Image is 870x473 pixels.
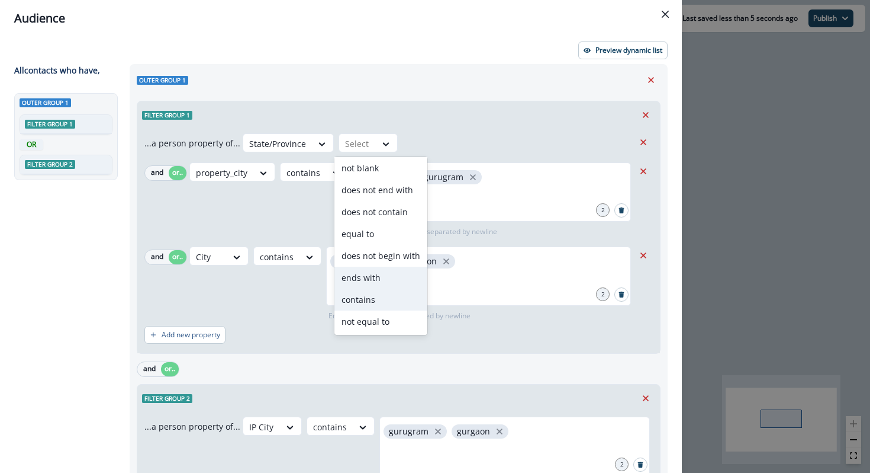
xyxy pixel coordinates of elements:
span: Outer group 1 [137,76,188,85]
p: gurugram [424,172,463,183]
div: equal to [334,223,427,245]
p: gurugram [389,427,428,437]
div: 2 [615,458,629,471]
button: Remove [636,106,655,124]
button: Remove [642,71,660,89]
p: All contact s who have, [14,64,100,76]
p: Add new property [162,331,220,339]
button: Remove [634,162,653,180]
div: ends with [334,267,427,289]
button: close [432,426,444,437]
div: not equal to [334,311,427,333]
span: Filter group 1 [142,111,192,120]
button: or.. [169,166,186,180]
span: Filter group 2 [142,394,192,403]
button: and [137,362,161,376]
button: or.. [169,250,186,264]
div: does not end with [334,179,427,201]
button: or.. [161,362,179,376]
button: Remove [636,389,655,407]
button: and [145,166,169,180]
p: gurgaon [457,427,490,437]
button: Remove [634,133,653,151]
div: does not contain [334,201,427,223]
button: Remove [634,247,653,264]
div: 2 [596,287,610,301]
button: Close [656,5,675,24]
div: Audience [14,9,668,27]
div: not blank [334,157,427,179]
p: Preview dynamic list [595,46,662,55]
span: Outer group 1 [20,98,71,107]
p: Enter or paste values separated by newline [326,311,473,321]
button: Search [614,287,629,302]
span: Filter group 2 [25,160,75,169]
button: close [494,426,505,437]
p: ...a person property of... [144,420,240,433]
button: Search [633,458,647,472]
div: contains [334,289,427,311]
button: and [145,250,169,264]
button: Add new property [144,326,225,344]
p: ...a person property of... [144,137,240,149]
div: 2 [596,203,610,217]
button: Search [614,203,629,218]
button: Preview dynamic list [578,41,668,59]
button: close [467,171,479,183]
div: does not begin with [334,245,427,267]
p: OR [22,139,41,150]
button: close [440,255,452,267]
span: Filter group 1 [25,120,75,129]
